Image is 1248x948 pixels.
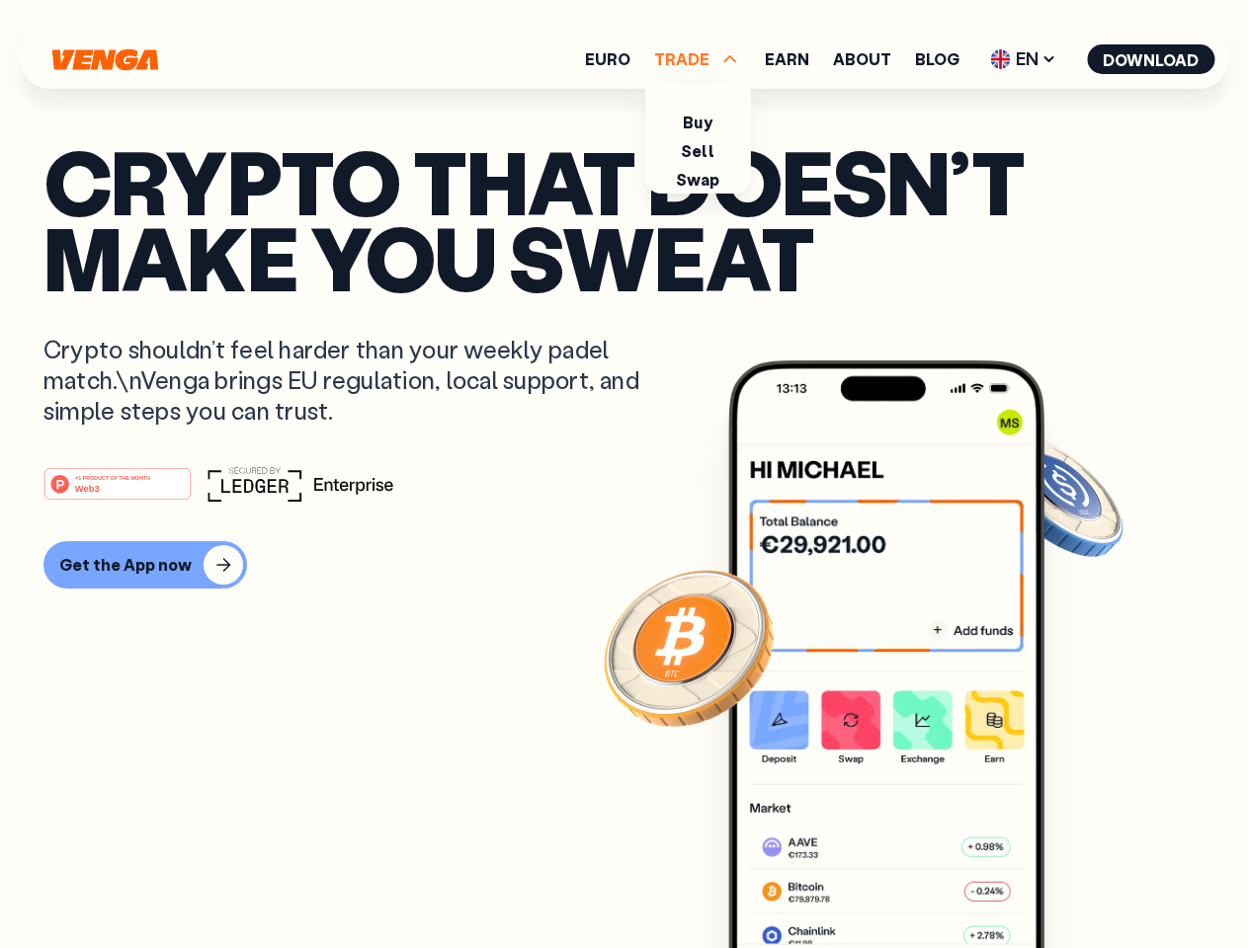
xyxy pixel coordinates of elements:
a: #1 PRODUCT OF THE MONTHWeb3 [43,479,192,505]
div: Get the App now [59,555,192,575]
span: TRADE [654,47,741,71]
img: flag-uk [990,49,1010,69]
button: Download [1087,44,1214,74]
tspan: #1 PRODUCT OF THE MONTH [75,474,150,480]
a: Blog [915,51,959,67]
a: Swap [676,169,720,190]
a: Sell [681,140,714,161]
span: TRADE [654,51,709,67]
p: Crypto that doesn’t make you sweat [43,143,1205,294]
a: Euro [585,51,630,67]
img: Bitcoin [600,558,778,736]
tspan: Web3 [75,482,100,493]
a: Buy [683,112,711,132]
a: Earn [765,51,809,67]
svg: Home [49,48,160,71]
span: EN [983,43,1063,75]
a: Get the App now [43,541,1205,589]
a: About [833,51,891,67]
img: USDC coin [985,425,1127,567]
p: Crypto shouldn’t feel harder than your weekly padel match.\nVenga brings EU regulation, local sup... [43,334,668,427]
button: Get the App now [43,541,247,589]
